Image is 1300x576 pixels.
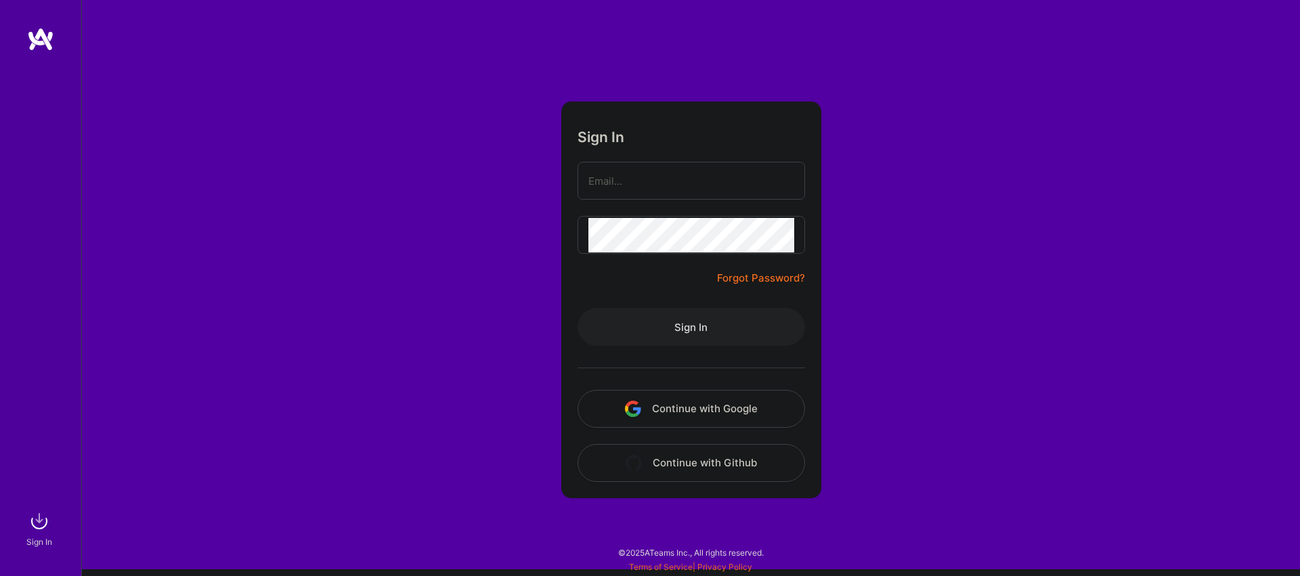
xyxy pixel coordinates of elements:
input: Email... [588,164,794,198]
a: sign inSign In [28,508,53,549]
img: logo [27,27,54,51]
div: Sign In [26,535,52,549]
button: Continue with Google [578,390,805,428]
img: icon [625,401,641,417]
h3: Sign In [578,129,624,146]
button: Continue with Github [578,444,805,482]
a: Privacy Policy [697,562,752,572]
img: icon [626,455,642,471]
a: Terms of Service [629,562,693,572]
span: | [629,562,752,572]
a: Forgot Password? [717,270,805,286]
button: Sign In [578,308,805,346]
img: sign in [26,508,53,535]
div: © 2025 ATeams Inc., All rights reserved. [81,535,1300,569]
